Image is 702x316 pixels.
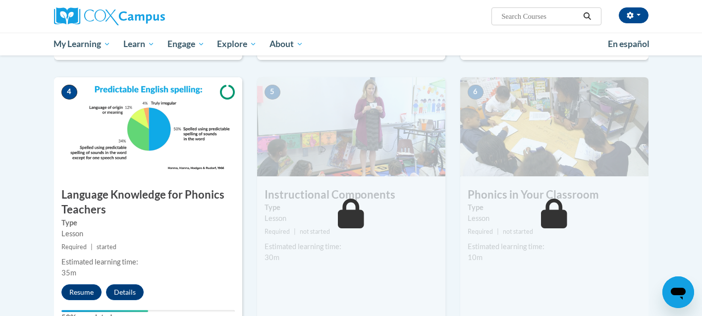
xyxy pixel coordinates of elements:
span: Required [468,228,493,235]
span: | [294,228,296,235]
div: Main menu [39,33,663,55]
button: Search [580,10,594,22]
div: Estimated learning time: [468,241,641,252]
a: En español [601,34,656,54]
span: not started [503,228,533,235]
span: Explore [217,38,257,50]
span: My Learning [54,38,110,50]
a: Engage [161,33,211,55]
div: Lesson [265,213,438,224]
span: Required [61,243,87,251]
span: started [97,243,116,251]
div: Estimated learning time: [61,257,235,267]
span: 5 [265,85,280,100]
button: Details [106,284,144,300]
a: About [263,33,310,55]
div: Estimated learning time: [265,241,438,252]
img: Course Image [460,77,648,176]
span: 30m [265,253,279,262]
h3: Language Knowledge for Phonics Teachers [54,187,242,218]
img: Course Image [54,77,242,176]
div: Lesson [468,213,641,224]
h3: Instructional Components [257,187,445,203]
label: Type [61,217,235,228]
button: Resume [61,284,102,300]
input: Search Courses [500,10,580,22]
a: Explore [211,33,263,55]
span: 35m [61,268,76,277]
a: Learn [117,33,161,55]
span: 6 [468,85,484,100]
button: Account Settings [619,7,648,23]
div: Your progress [61,310,148,312]
label: Type [265,202,438,213]
span: 10m [468,253,483,262]
a: My Learning [48,33,117,55]
a: Cox Campus [54,7,242,25]
h3: Phonics in Your Classroom [460,187,648,203]
span: Learn [123,38,155,50]
span: Engage [167,38,205,50]
img: Cox Campus [54,7,165,25]
span: En español [608,39,649,49]
span: About [270,38,303,50]
iframe: Button to launch messaging window [662,276,694,308]
span: not started [300,228,330,235]
span: | [497,228,499,235]
span: 4 [61,85,77,100]
span: | [91,243,93,251]
span: Required [265,228,290,235]
label: Type [468,202,641,213]
img: Course Image [257,77,445,176]
div: Lesson [61,228,235,239]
